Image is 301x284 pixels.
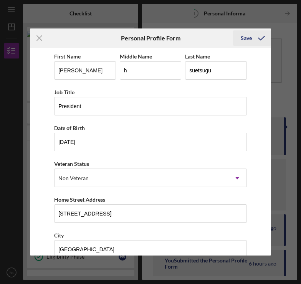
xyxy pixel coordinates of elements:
[121,35,180,42] h6: Personal Profile Form
[54,232,64,239] label: City
[54,53,81,60] label: First Name
[185,53,210,60] label: Last Name
[120,53,152,60] label: Middle Name
[54,89,74,95] label: Job Title
[54,125,85,131] label: Date of Birth
[233,30,271,46] button: Save
[241,30,252,46] div: Save
[58,175,89,181] div: Non Veteran
[54,196,105,203] label: Home Street Address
